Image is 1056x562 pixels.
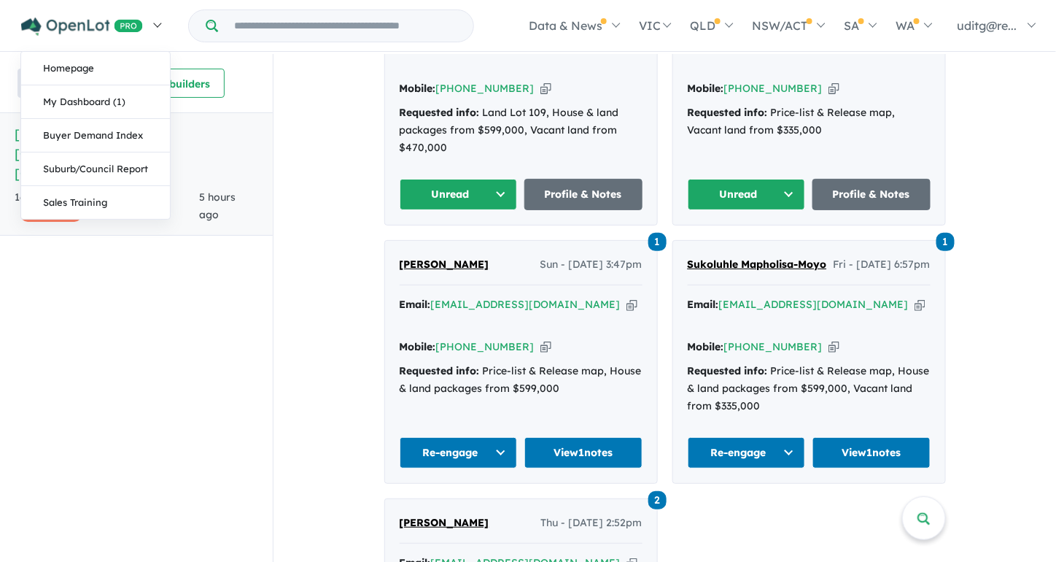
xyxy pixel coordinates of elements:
button: Re-engage [688,437,806,469]
a: 1 [936,231,955,251]
a: Profile & Notes [812,179,931,210]
div: Land Lot 109, House & land packages from $599,000, Vacant land from $470,000 [400,104,642,156]
span: 5 hours ago [199,190,236,221]
strong: Mobile: [400,340,436,353]
span: 2 [648,491,667,509]
h5: [PERSON_NAME][GEOGRAPHIC_DATA] , [GEOGRAPHIC_DATA] [15,124,258,183]
button: Copy [626,297,637,312]
span: Sun - [DATE] 3:47pm [540,256,642,274]
span: [PERSON_NAME] [400,516,489,529]
strong: Requested info: [688,106,768,119]
input: Try estate name, suburb, builder or developer [221,10,470,42]
a: [PHONE_NUMBER] [436,340,535,353]
div: 160 Enquir ies [15,189,199,224]
span: uditg@re... [958,18,1017,33]
a: [PERSON_NAME] [400,515,489,532]
strong: Email: [688,298,719,311]
a: [EMAIL_ADDRESS][DOMAIN_NAME] [431,298,621,311]
a: [PHONE_NUMBER] [436,82,535,95]
button: Copy [540,339,551,355]
a: Sales Training [21,186,170,219]
div: Price-list & Release map, House & land packages from $599,000, Vacant land from $335,000 [688,363,931,415]
span: Fri - [DATE] 6:57pm [834,256,931,274]
a: [PERSON_NAME] [400,256,489,274]
a: 1 [648,231,667,251]
button: Re-engage [400,437,518,469]
strong: Mobile: [688,340,724,353]
span: [PERSON_NAME] [400,258,489,271]
button: Copy [828,81,839,96]
span: Sukoluhle Mapholisa-Moyo [688,258,827,271]
a: Homepage [21,52,170,85]
a: [EMAIL_ADDRESS][DOMAIN_NAME] [719,298,909,311]
button: Copy [540,81,551,96]
strong: Requested info: [688,364,768,377]
strong: Mobile: [400,82,436,95]
a: Buyer Demand Index [21,119,170,153]
a: My Dashboard (1) [21,85,170,119]
strong: Requested info: [400,106,480,119]
strong: Requested info: [400,364,480,377]
button: Copy [828,339,839,355]
a: View1notes [812,437,931,469]
a: Sukoluhle Mapholisa-Moyo [688,256,827,274]
a: [PHONE_NUMBER] [724,82,823,95]
div: Price-list & Release map, House & land packages from $599,000 [400,363,642,398]
strong: Email: [400,298,431,311]
img: Openlot PRO Logo White [21,18,143,36]
span: Thu - [DATE] 2:52pm [541,515,642,532]
button: Unread [688,179,806,210]
button: Unread [400,179,518,210]
a: [PHONE_NUMBER] [724,340,823,353]
a: View1notes [524,437,642,469]
strong: Mobile: [688,82,724,95]
button: Copy [915,297,925,312]
span: 1 [648,233,667,251]
span: 1 [936,233,955,251]
a: 2 [648,490,667,509]
div: Price-list & Release map, Vacant land from $335,000 [688,104,931,139]
a: Suburb/Council Report [21,153,170,186]
a: Profile & Notes [524,179,642,210]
